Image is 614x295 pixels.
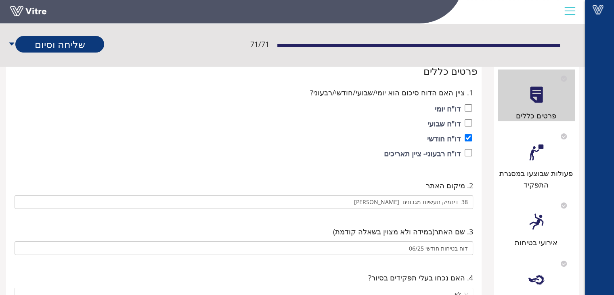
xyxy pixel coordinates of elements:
[15,36,104,53] a: שליחה וסיום
[435,103,461,114] label: דו"ח יומי
[10,63,478,79] div: פרטים כללים
[498,168,575,191] div: פעולות שבוצעו במסגרת התפקיד
[368,272,473,283] span: 4. האם נכחו בעלי תפקידים בסיור?
[8,36,15,53] span: caret-down
[426,180,473,191] span: 2. מיקום האתר
[498,237,575,248] div: אירועי בטיחות
[384,148,461,159] label: דו"ח רבעוני- ציין תאריכים
[250,38,269,50] span: 71 / 71
[427,133,461,144] label: דו"ח חודשי
[498,110,575,121] div: פרטים כללים
[427,118,461,129] label: דו"ח שבועי
[310,87,473,98] span: 1. ציין האם הדוח סיכום הוא יומי/שבועי/חודשי/רבעוני?
[333,226,473,237] span: 3. שם האתר(במידה ולא מצוין בשאלה קודמת)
